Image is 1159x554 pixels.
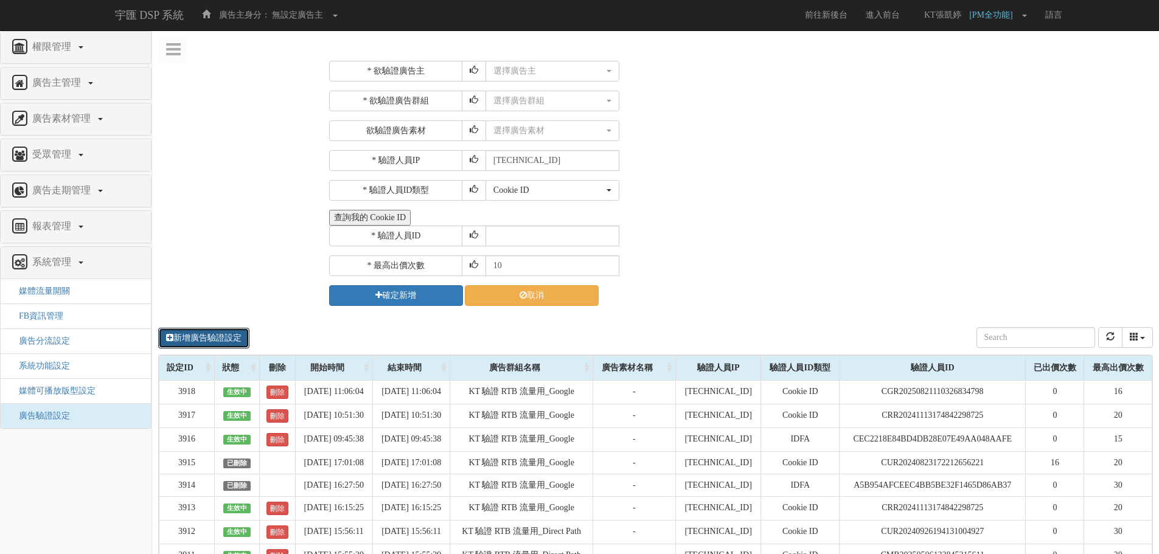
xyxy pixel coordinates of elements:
[223,387,251,397] span: 生效中
[329,285,463,306] button: 確定新增
[465,285,599,306] a: 取消
[1026,520,1084,544] td: 0
[493,65,604,77] div: 選擇廣告主
[761,428,840,451] td: IDFA
[10,253,142,272] a: 系統管理
[486,120,619,141] button: 選擇廣告素材
[10,286,70,296] a: 媒體流量開關
[840,404,1026,428] td: CRR20241113174842298725
[593,451,676,474] td: -
[215,356,259,380] div: 狀態
[1084,356,1152,380] div: 最高出價次數
[219,10,270,19] span: 廣告主身分：
[159,356,214,380] div: 設定ID
[918,10,967,19] span: KT張凱婷
[372,380,450,404] td: [DATE] 11:06:04
[29,185,97,195] span: 廣告走期管理
[10,38,142,57] a: 權限管理
[761,496,840,520] td: Cookie ID
[372,404,450,428] td: [DATE] 10:51:30
[266,525,288,539] a: 刪除
[295,451,372,474] td: [DATE] 17:01:08
[272,10,323,19] span: 無設定廣告主
[29,221,77,231] span: 報表管理
[761,520,840,544] td: Cookie ID
[840,380,1026,404] td: CGR20250821110326834798
[10,336,70,345] a: 廣告分流設定
[159,496,215,520] td: 3913
[840,496,1026,520] td: CRR20241113174842298725
[159,404,215,428] td: 3917
[1122,327,1154,348] button: columns
[329,210,411,226] button: 查詢我的 Cookie ID
[486,180,619,201] button: Cookie ID
[675,404,761,428] td: [TECHNICAL_ID]
[10,386,96,395] a: 媒體可播放版型設定
[223,504,251,513] span: 生效中
[372,496,450,520] td: [DATE] 16:15:25
[223,481,251,491] span: 已刪除
[10,217,142,237] a: 報表管理
[761,380,840,404] td: Cookie ID
[1084,474,1152,496] td: 30
[373,356,450,380] div: 結束時間
[840,428,1026,451] td: CEC2218E84BD4DB28E07E49AA048AAFE
[1026,474,1084,496] td: 0
[1026,404,1084,428] td: 0
[10,181,142,201] a: 廣告走期管理
[593,380,676,404] td: -
[450,428,593,451] td: KT 驗證 RTB 流量用_Google
[675,380,761,404] td: [TECHNICAL_ID]
[29,257,77,267] span: 系統管理
[840,451,1026,474] td: CUR20240823172212656221
[223,459,251,468] span: 已刪除
[266,502,288,515] a: 刪除
[1084,520,1152,544] td: 30
[486,91,619,111] button: 選擇廣告群組
[1084,496,1152,520] td: 20
[493,184,604,196] div: Cookie ID
[372,428,450,451] td: [DATE] 09:45:38
[450,451,593,474] td: KT 驗證 RTB 流量用_Google
[593,356,675,380] div: 廣告素材名稱
[10,361,70,370] a: 系統功能設定
[260,356,295,380] div: 刪除
[372,520,450,544] td: [DATE] 15:56:11
[266,433,288,446] a: 刪除
[29,149,77,159] span: 受眾管理
[159,474,215,496] td: 3914
[1098,327,1122,348] button: refresh
[675,428,761,451] td: [TECHNICAL_ID]
[10,109,142,129] a: 廣告素材管理
[266,409,288,423] a: 刪除
[159,380,215,404] td: 3918
[1026,496,1084,520] td: 0
[29,77,87,88] span: 廣告主管理
[1026,356,1084,380] div: 已出價次數
[10,411,70,420] span: 廣告驗證設定
[969,10,1019,19] span: [PM全功能]
[1084,428,1152,451] td: 15
[450,356,593,380] div: 廣告群組名稱
[1026,380,1084,404] td: 0
[840,474,1026,496] td: A5B954AFCEEC4BB5BE32F1465D86AB37
[593,474,676,496] td: -
[1122,327,1154,348] div: Columns
[1026,451,1084,474] td: 16
[295,474,372,496] td: [DATE] 16:27:50
[761,404,840,428] td: Cookie ID
[1026,428,1084,451] td: 0
[675,474,761,496] td: [TECHNICAL_ID]
[761,474,840,496] td: IDFA
[10,311,63,320] span: FB資訊管理
[158,328,249,348] a: 新增廣告驗證設定
[29,41,77,52] span: 權限管理
[450,380,593,404] td: KT 驗證 RTB 流量用_Google
[840,520,1026,544] td: CUR20240926194131004927
[159,451,215,474] td: 3915
[675,451,761,474] td: [TECHNICAL_ID]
